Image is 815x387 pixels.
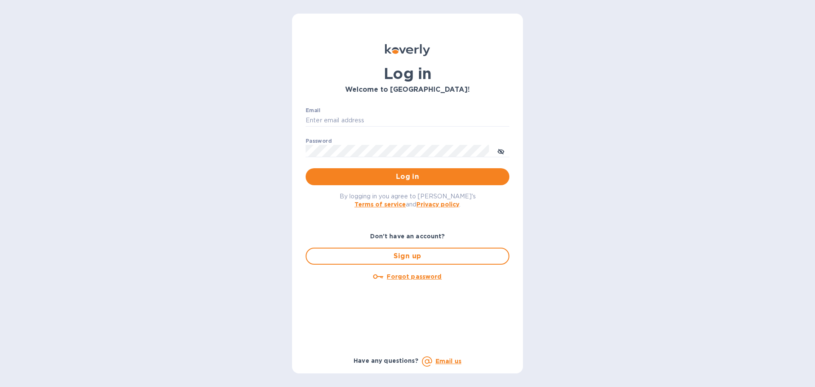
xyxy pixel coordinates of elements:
[340,193,476,208] span: By logging in you agree to [PERSON_NAME]'s and .
[354,201,406,208] a: Terms of service
[370,233,445,240] b: Don't have an account?
[436,358,461,364] a: Email us
[313,251,502,261] span: Sign up
[312,172,503,182] span: Log in
[416,201,459,208] a: Privacy policy
[306,248,509,265] button: Sign up
[385,44,430,56] img: Koverly
[306,86,509,94] h3: Welcome to [GEOGRAPHIC_DATA]!
[306,114,509,127] input: Enter email address
[306,168,509,185] button: Log in
[492,142,509,159] button: toggle password visibility
[387,273,441,280] u: Forgot password
[306,108,320,113] label: Email
[354,357,419,364] b: Have any questions?
[306,138,332,144] label: Password
[306,65,509,82] h1: Log in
